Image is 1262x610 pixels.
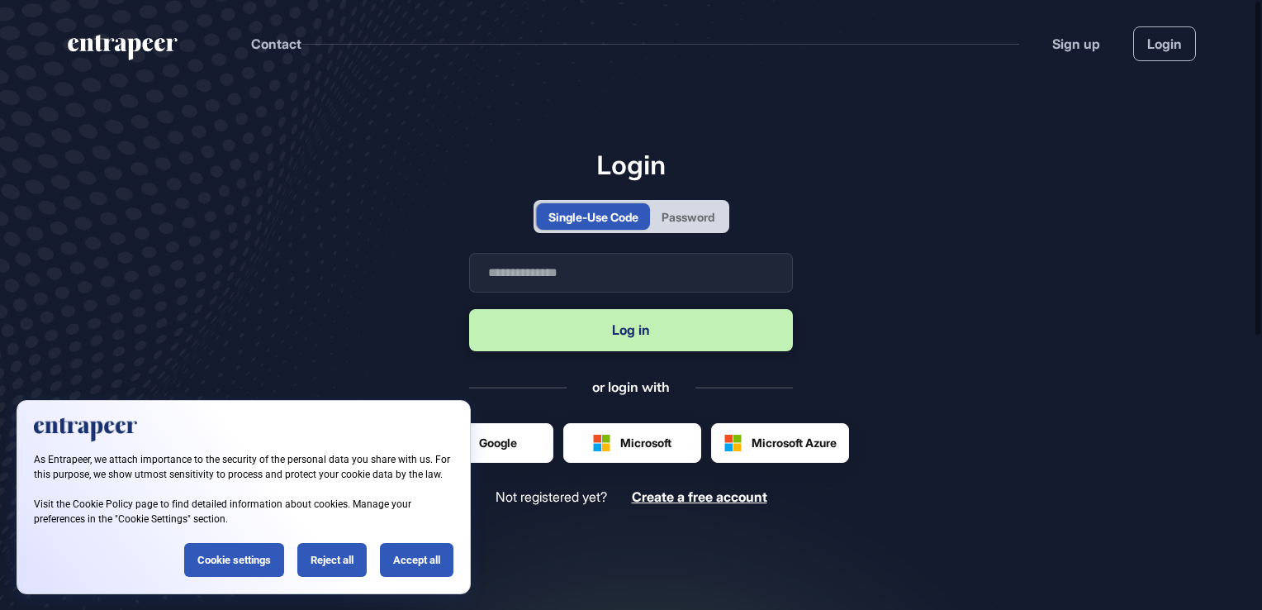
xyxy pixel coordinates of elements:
div: or login with [592,378,670,396]
span: Create a free account [632,488,767,505]
span: Not registered yet? [496,489,607,505]
a: Login [1133,26,1196,61]
a: entrapeer-logo [66,35,179,66]
a: Sign up [1052,34,1100,54]
div: Single-Use Code [548,208,638,226]
button: Log in [469,309,793,351]
h1: Login [469,149,793,180]
button: Contact [251,33,301,55]
a: Create a free account [632,489,767,505]
div: Password [662,208,714,226]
